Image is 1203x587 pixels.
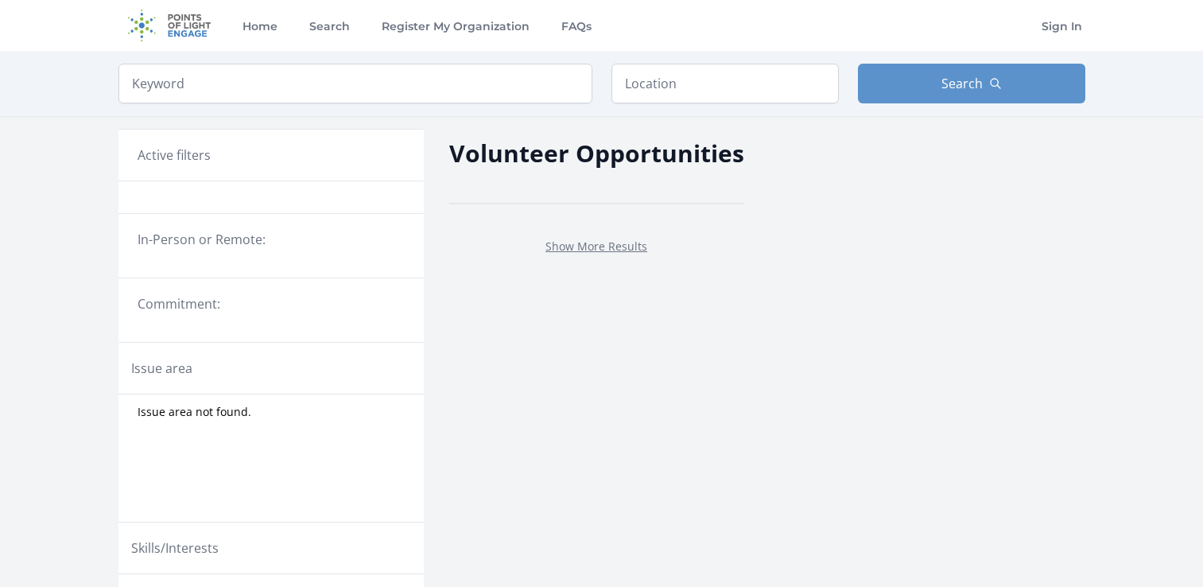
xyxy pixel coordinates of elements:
span: Issue area not found. [138,404,251,420]
h2: Volunteer Opportunities [449,135,744,171]
input: Keyword [118,64,592,103]
legend: Skills/Interests [131,538,219,558]
legend: In-Person or Remote: [138,230,405,249]
input: Location [611,64,839,103]
a: Show More Results [545,239,647,254]
legend: Commitment: [138,294,405,313]
button: Search [858,64,1085,103]
legend: Issue area [131,359,192,378]
span: Search [941,74,983,93]
h3: Active filters [138,146,211,165]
